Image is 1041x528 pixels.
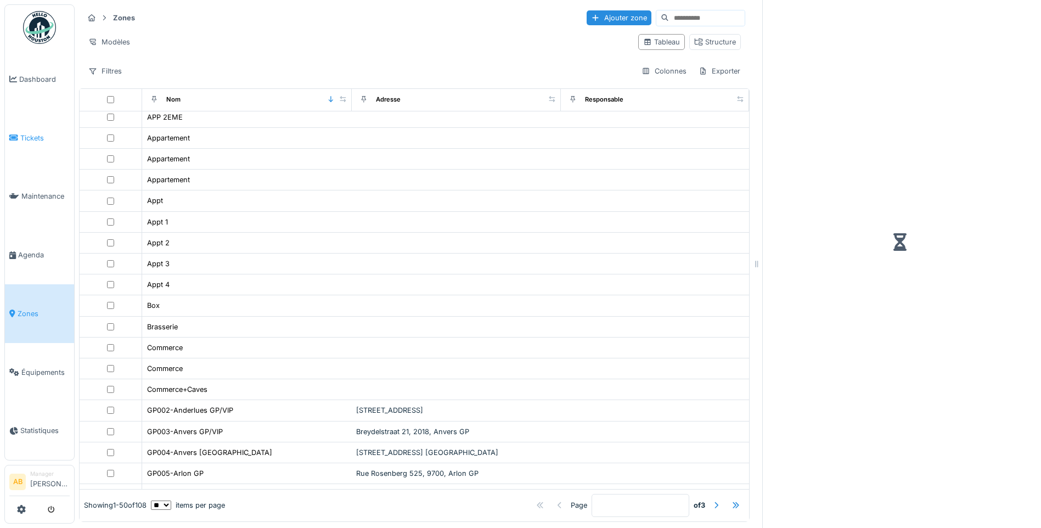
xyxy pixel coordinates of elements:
[147,342,183,353] div: Commerce
[571,500,587,510] div: Page
[356,447,556,458] div: [STREET_ADDRESS] [GEOGRAPHIC_DATA]
[147,154,190,164] div: Appartement
[376,95,401,104] div: Adresse
[147,112,183,122] div: APP 2EME
[5,109,74,167] a: Tickets
[147,447,272,458] div: GP004-Anvers [GEOGRAPHIC_DATA]
[19,74,70,85] span: Dashboard
[21,191,70,201] span: Maintenance
[20,425,70,436] span: Statistiques
[694,500,705,510] strong: of 3
[166,95,181,104] div: Nom
[147,259,170,269] div: Appt 3
[147,363,183,374] div: Commerce
[9,474,26,490] li: AB
[23,11,56,44] img: Badge_color-CXgf-gQk.svg
[147,300,160,311] div: Box
[147,384,207,395] div: Commerce+Caves
[5,167,74,226] a: Maintenance
[147,217,168,227] div: Appt 1
[147,405,233,415] div: GP002-Anderlues GP/VIP
[84,500,147,510] div: Showing 1 - 50 of 108
[147,238,170,248] div: Appt 2
[83,63,127,79] div: Filtres
[5,226,74,284] a: Agenda
[147,175,190,185] div: Appartement
[147,195,163,206] div: Appt
[18,250,70,260] span: Agenda
[83,34,135,50] div: Modèles
[147,322,178,332] div: Brasserie
[356,405,556,415] div: [STREET_ADDRESS]
[147,133,190,143] div: Appartement
[9,470,70,496] a: AB Manager[PERSON_NAME]
[356,426,556,437] div: Breydelstraat 21, 2018, Anvers GP
[18,308,70,319] span: Zones
[5,284,74,343] a: Zones
[20,133,70,143] span: Tickets
[585,95,623,104] div: Responsable
[151,500,225,510] div: items per page
[147,468,204,479] div: GP005-Arlon GP
[5,50,74,109] a: Dashboard
[5,402,74,460] a: Statistiques
[587,10,651,25] div: Ajouter zone
[147,279,170,290] div: Appt 4
[694,63,745,79] div: Exporter
[30,470,70,493] li: [PERSON_NAME]
[21,367,70,378] span: Équipements
[637,63,691,79] div: Colonnes
[147,426,223,437] div: GP003-Anvers GP/VIP
[5,343,74,402] a: Équipements
[356,468,556,479] div: Rue Rosenberg 525, 9700, Arlon GP
[643,37,680,47] div: Tableau
[694,37,736,47] div: Structure
[30,470,70,478] div: Manager
[109,13,139,23] strong: Zones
